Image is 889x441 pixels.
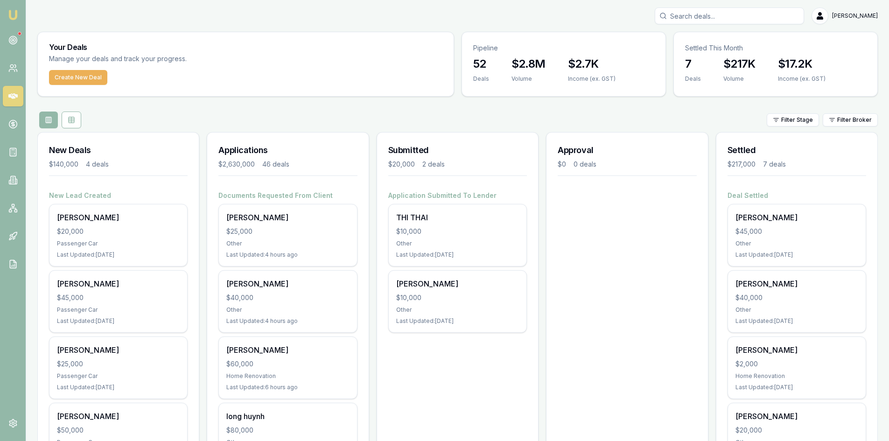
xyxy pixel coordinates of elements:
h3: 7 [685,56,701,71]
div: long huynh [226,411,349,422]
div: Passenger Car [57,306,180,314]
div: 2 deals [422,160,445,169]
div: Other [396,240,519,247]
h4: Documents Requested From Client [218,191,357,200]
h3: $2.7K [568,56,616,71]
div: Volume [723,75,756,83]
h3: $2.8M [511,56,546,71]
div: $20,000 [388,160,415,169]
div: $140,000 [49,160,78,169]
div: $25,000 [226,227,349,236]
div: Other [396,306,519,314]
div: [PERSON_NAME] [396,278,519,289]
div: Last Updated: [DATE] [735,384,858,391]
div: [PERSON_NAME] [735,344,858,356]
h4: New Lead Created [49,191,188,200]
div: $10,000 [396,293,519,302]
div: $60,000 [226,359,349,369]
span: Filter Broker [837,116,872,124]
div: Other [226,306,349,314]
div: THI THAI [396,212,519,223]
div: $217,000 [728,160,756,169]
div: Home Renovation [735,372,858,380]
div: Deals [685,75,701,83]
div: Last Updated: [DATE] [57,384,180,391]
button: Filter Broker [823,113,878,126]
p: Pipeline [473,43,654,53]
div: $80,000 [226,426,349,435]
div: $50,000 [57,426,180,435]
div: [PERSON_NAME] [226,278,349,289]
div: 46 deals [262,160,289,169]
div: [PERSON_NAME] [735,411,858,422]
span: [PERSON_NAME] [832,12,878,20]
div: $0 [558,160,566,169]
h3: Applications [218,144,357,157]
button: Create New Deal [49,70,107,85]
div: Last Updated: 4 hours ago [226,251,349,259]
div: Last Updated: [DATE] [57,317,180,325]
h3: Your Deals [49,43,442,51]
div: Passenger Car [57,240,180,247]
div: [PERSON_NAME] [735,278,858,289]
div: Last Updated: [DATE] [57,251,180,259]
div: $45,000 [57,293,180,302]
p: Manage your deals and track your progress. [49,54,288,64]
div: $25,000 [57,359,180,369]
img: emu-icon-u.png [7,9,19,21]
div: [PERSON_NAME] [57,411,180,422]
div: [PERSON_NAME] [57,344,180,356]
div: $45,000 [735,227,858,236]
div: Other [226,240,349,247]
div: Deals [473,75,489,83]
div: [PERSON_NAME] [57,278,180,289]
span: Filter Stage [781,116,813,124]
h3: Approval [558,144,696,157]
div: $10,000 [396,227,519,236]
div: 4 deals [86,160,109,169]
div: 0 deals [574,160,596,169]
h3: Submitted [388,144,527,157]
p: Settled This Month [685,43,866,53]
div: Other [735,306,858,314]
div: Last Updated: 4 hours ago [226,317,349,325]
div: $40,000 [735,293,858,302]
h4: Application Submitted To Lender [388,191,527,200]
div: Last Updated: [DATE] [735,317,858,325]
div: Other [735,240,858,247]
div: Last Updated: [DATE] [735,251,858,259]
div: $40,000 [226,293,349,302]
h3: 52 [473,56,489,71]
input: Search deals [655,7,804,24]
div: $20,000 [57,227,180,236]
div: $2,000 [735,359,858,369]
div: Income (ex. GST) [568,75,616,83]
div: 7 deals [763,160,786,169]
div: [PERSON_NAME] [735,212,858,223]
div: Home Renovation [226,372,349,380]
div: Last Updated: [DATE] [396,251,519,259]
div: $2,630,000 [218,160,255,169]
div: $20,000 [735,426,858,435]
div: [PERSON_NAME] [226,212,349,223]
h3: New Deals [49,144,188,157]
h4: Deal Settled [728,191,866,200]
h3: $217K [723,56,756,71]
button: Filter Stage [767,113,819,126]
h3: $17.2K [778,56,826,71]
h3: Settled [728,144,866,157]
div: Last Updated: 6 hours ago [226,384,349,391]
div: [PERSON_NAME] [226,344,349,356]
div: Passenger Car [57,372,180,380]
div: [PERSON_NAME] [57,212,180,223]
div: Income (ex. GST) [778,75,826,83]
div: Last Updated: [DATE] [396,317,519,325]
div: Volume [511,75,546,83]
